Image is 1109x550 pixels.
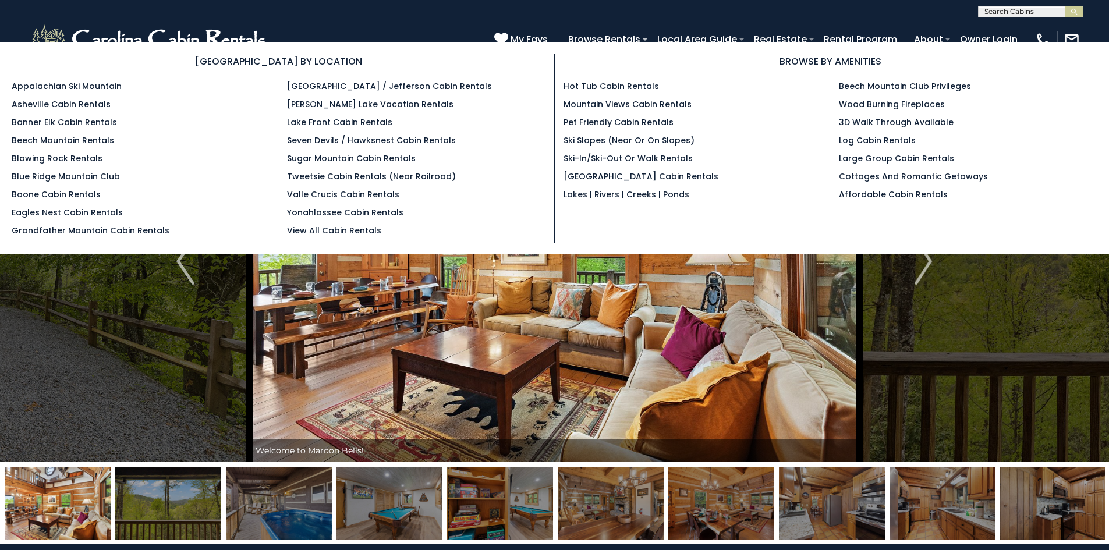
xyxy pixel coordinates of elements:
[908,29,949,49] a: About
[12,207,123,218] a: Eagles Nest Cabin Rentals
[564,152,693,164] a: Ski-in/Ski-Out or Walk Rentals
[839,189,948,200] a: Affordable Cabin Rentals
[668,467,774,540] img: 164481672
[287,134,456,146] a: Seven Devils / Hawksnest Cabin Rentals
[250,439,860,462] div: Welcome to Maroon Bells!
[287,207,403,218] a: Yonahlossee Cabin Rentals
[12,189,101,200] a: Boone Cabin Rentals
[287,171,456,182] a: Tweetsie Cabin Rentals (Near Railroad)
[336,467,442,540] img: 164481678
[447,467,553,540] img: 164481676
[287,225,381,236] a: View All Cabin Rentals
[12,116,117,128] a: Banner Elk Cabin Rentals
[287,189,399,200] a: Valle Crucis Cabin Rentals
[954,29,1023,49] a: Owner Login
[748,29,813,49] a: Real Estate
[494,32,551,47] a: My Favs
[564,134,695,146] a: Ski Slopes (Near or On Slopes)
[839,80,971,92] a: Beech Mountain Club Privileges
[564,98,692,110] a: Mountain Views Cabin Rentals
[564,171,718,182] a: [GEOGRAPHIC_DATA] Cabin Rentals
[839,98,945,110] a: Wood Burning Fireplaces
[890,467,995,540] img: 164481675
[511,32,548,47] span: My Favs
[29,22,271,57] img: White-1-2.png
[564,116,674,128] a: Pet Friendly Cabin Rentals
[564,80,659,92] a: Hot Tub Cabin Rentals
[121,61,249,462] button: Previous
[564,54,1098,69] h3: BROWSE BY AMENITIES
[12,134,114,146] a: Beech Mountain Rentals
[779,467,885,540] img: 164481674
[226,467,332,540] img: 163281412
[287,152,416,164] a: Sugar Mountain Cabin Rentals
[839,116,954,128] a: 3D Walk Through Available
[564,189,689,200] a: Lakes | Rivers | Creeks | Ponds
[1000,467,1106,540] img: 164481673
[5,467,111,540] img: 164481670
[562,29,646,49] a: Browse Rentals
[1064,31,1080,48] img: mail-regular-white.png
[651,29,743,49] a: Local Area Guide
[839,134,916,146] a: Log Cabin Rentals
[12,225,169,236] a: Grandfather Mountain Cabin Rentals
[818,29,903,49] a: Rental Program
[839,171,988,182] a: Cottages and Romantic Getaways
[12,152,102,164] a: Blowing Rock Rentals
[287,80,492,92] a: [GEOGRAPHIC_DATA] / Jefferson Cabin Rentals
[12,80,122,92] a: Appalachian Ski Mountain
[12,98,111,110] a: Asheville Cabin Rentals
[287,98,453,110] a: [PERSON_NAME] Lake Vacation Rentals
[839,152,954,164] a: Large Group Cabin Rentals
[1035,31,1051,48] img: phone-regular-white.png
[115,467,221,540] img: 164481686
[287,116,392,128] a: Lake Front Cabin Rentals
[12,54,545,69] h3: [GEOGRAPHIC_DATA] BY LOCATION
[558,467,664,540] img: 164481689
[859,61,987,462] button: Next
[176,238,194,285] img: arrow
[12,171,120,182] a: Blue Ridge Mountain Club
[915,238,932,285] img: arrow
